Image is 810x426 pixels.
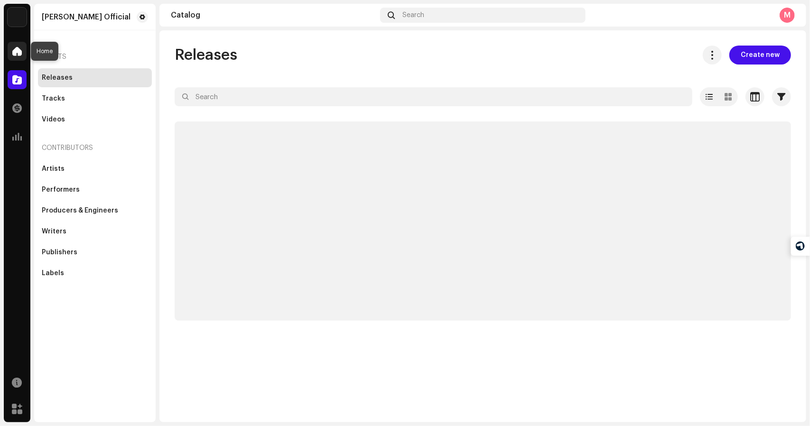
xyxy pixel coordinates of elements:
[175,46,237,65] span: Releases
[175,87,692,106] input: Search
[8,8,27,27] img: 33004b37-325d-4a8b-b51f-c12e9b964943
[42,95,65,102] div: Tracks
[42,269,64,277] div: Labels
[38,89,152,108] re-m-nav-item: Tracks
[42,13,130,21] div: Malik Tayyab Official
[38,137,152,159] re-a-nav-header: Contributors
[38,243,152,262] re-m-nav-item: Publishers
[42,116,65,123] div: Videos
[729,46,791,65] button: Create new
[171,11,376,19] div: Catalog
[42,74,73,82] div: Releases
[38,180,152,199] re-m-nav-item: Performers
[741,46,780,65] span: Create new
[38,110,152,129] re-m-nav-item: Videos
[42,207,118,214] div: Producers & Engineers
[38,46,152,68] re-a-nav-header: Assets
[42,228,66,235] div: Writers
[38,264,152,283] re-m-nav-item: Labels
[38,222,152,241] re-m-nav-item: Writers
[42,249,77,256] div: Publishers
[780,8,795,23] div: M
[42,186,80,194] div: Performers
[38,159,152,178] re-m-nav-item: Artists
[402,11,424,19] span: Search
[38,201,152,220] re-m-nav-item: Producers & Engineers
[38,68,152,87] re-m-nav-item: Releases
[42,165,65,173] div: Artists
